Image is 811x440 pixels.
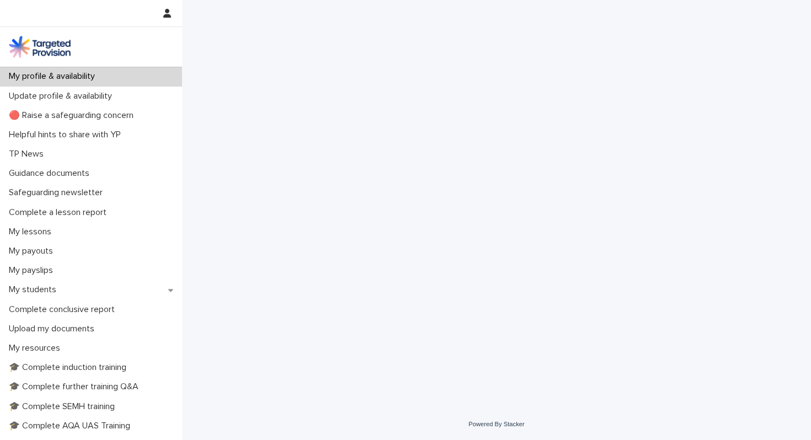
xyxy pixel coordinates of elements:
p: My profile & availability [4,71,104,82]
p: 🎓 Complete further training Q&A [4,382,147,392]
p: Complete a lesson report [4,207,115,218]
p: 🎓 Complete induction training [4,362,135,373]
p: Helpful hints to share with YP [4,130,130,140]
img: M5nRWzHhSzIhMunXDL62 [9,36,71,58]
p: My lessons [4,227,60,237]
p: My students [4,285,65,295]
a: Powered By Stacker [468,421,524,427]
p: My payslips [4,265,62,276]
p: My resources [4,343,69,353]
p: Safeguarding newsletter [4,187,111,198]
p: Guidance documents [4,168,98,179]
p: TP News [4,149,52,159]
p: Upload my documents [4,324,103,334]
p: 🎓 Complete AQA UAS Training [4,421,139,431]
p: 🎓 Complete SEMH training [4,401,124,412]
p: 🔴 Raise a safeguarding concern [4,110,142,121]
p: Complete conclusive report [4,304,124,315]
p: My payouts [4,246,62,256]
p: Update profile & availability [4,91,121,101]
